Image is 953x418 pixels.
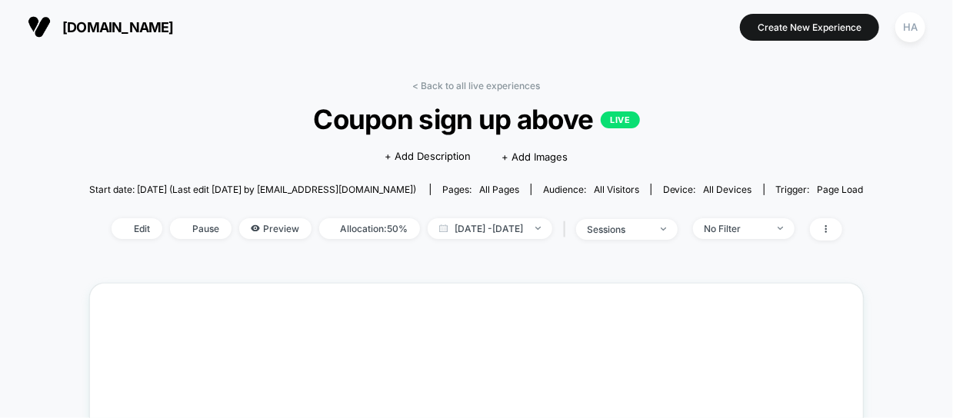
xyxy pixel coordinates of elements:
img: Visually logo [28,15,51,38]
span: Page Load [818,184,864,195]
button: [DOMAIN_NAME] [23,15,178,39]
span: all pages [479,184,519,195]
button: Create New Experience [740,14,879,41]
span: Pause [170,218,232,239]
div: Trigger: [776,184,864,195]
span: Allocation: 50% [319,218,420,239]
img: end [535,227,541,230]
p: LIVE [601,111,639,128]
span: Preview [239,218,312,239]
span: [DOMAIN_NAME] [62,19,174,35]
span: Start date: [DATE] (Last edit [DATE] by [EMAIL_ADDRESS][DOMAIN_NAME]) [89,184,416,195]
img: end [661,227,666,231]
span: + Add Images [501,151,568,163]
div: HA [895,12,925,42]
img: end [778,227,783,230]
span: All Visitors [594,184,639,195]
div: Audience: [543,184,639,195]
img: calendar [439,224,448,232]
span: | [560,218,576,241]
span: Coupon sign up above [128,103,825,135]
div: sessions [588,224,649,235]
span: + Add Description [385,149,471,164]
button: HA [891,12,930,43]
span: all devices [704,184,752,195]
span: Edit [112,218,162,239]
div: No Filter [705,223,766,234]
span: [DATE] - [DATE] [428,218,552,239]
span: Device: [651,184,764,195]
div: Pages: [442,184,519,195]
a: < Back to all live experiences [413,80,541,91]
